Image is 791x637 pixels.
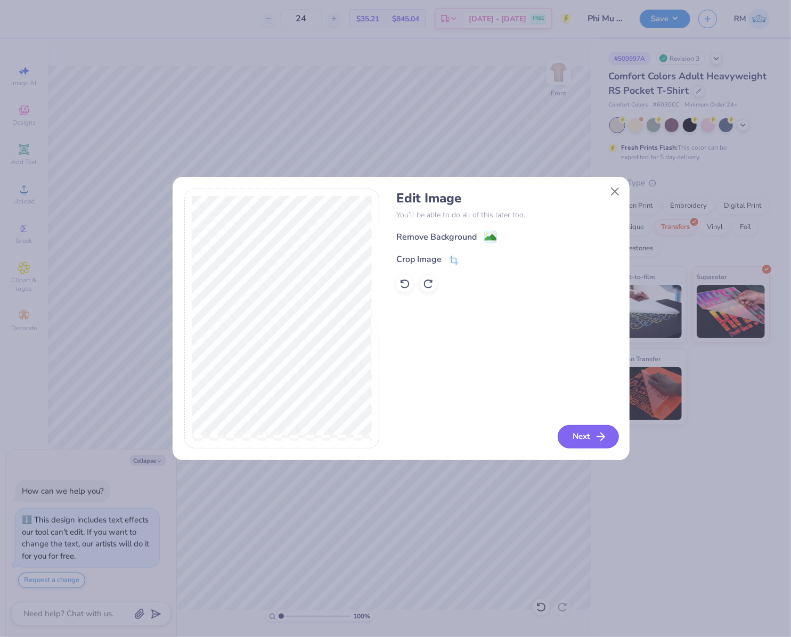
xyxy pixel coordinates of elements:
[396,191,617,206] h4: Edit Image
[396,209,617,220] p: You’ll be able to do all of this later too.
[396,231,477,243] div: Remove Background
[558,425,619,448] button: Next
[396,253,442,266] div: Crop Image
[605,181,625,201] button: Close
